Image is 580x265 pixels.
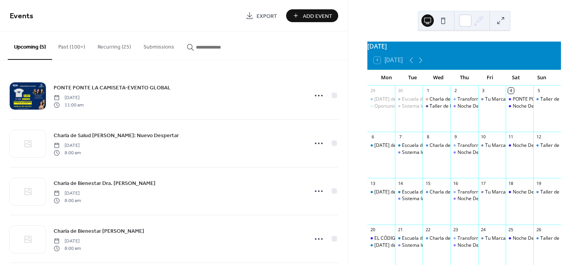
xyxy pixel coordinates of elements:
[91,31,137,59] button: Recurring (25)
[374,70,400,85] div: Mon
[508,227,514,233] div: 25
[54,101,84,108] span: 11:00 am
[54,149,81,156] span: 8:00 am
[54,238,81,245] span: [DATE]
[54,84,171,92] span: PONTE PONTE LA CAMISETA-EVENTO GLOBAL
[508,180,514,186] div: 18
[52,31,91,59] button: Past (100+)
[395,142,423,149] div: Escuela de Diamantes (Martes)
[423,142,450,149] div: Charla de Salud Alberto Florez Vacunas: Nuevo Despertar
[451,70,477,85] div: Thu
[402,142,470,149] div: Escuela de Diamantes ([DATE])
[506,142,533,149] div: Noche De Testimonios SABADO
[367,189,395,195] div: Lunes de Mentoría
[458,103,546,110] div: Noche De Testimonios Todos Los [DATE]
[536,88,542,94] div: 5
[54,190,81,197] span: [DATE]
[480,88,486,94] div: 3
[425,134,431,140] div: 8
[513,235,578,242] div: Noche De Testimonios [DATE]
[402,242,561,249] div: Sistema Inicio Acelerado 90 - Global - [PERSON_NAME] (Todos los [DATE])
[374,103,458,110] div: Oportunidad de Negocio 4Life - [DATE]
[506,96,533,103] div: PONTE PONTE LA CAMISETA-EVENTO GLOBAL
[303,12,332,20] span: Add Event
[54,142,81,149] span: [DATE]
[370,227,376,233] div: 20
[423,96,450,103] div: Charla de Bienestar Dr. Jorge Santos Sistema Respiratorio
[430,189,521,195] div: Charla de Bienestar Dra. [PERSON_NAME]
[533,235,561,242] div: Taller de Productos Todos Los Domingo
[423,189,450,195] div: Charla de Bienestar Dra. María Cristina Villafuerte
[397,180,403,186] div: 14
[8,31,52,60] button: Upcoming (5)
[400,70,426,85] div: Tue
[529,70,555,85] div: Sun
[458,149,546,156] div: Noche De Testimonios Todos Los [DATE]
[257,12,277,20] span: Export
[367,235,395,242] div: EL CÓDIGO DEL CRECIMIENTO - Benito Garcia
[54,94,84,101] span: [DATE]
[54,83,171,92] a: PONTE PONTE LA CAMISETA-EVENTO GLOBAL
[423,103,450,110] div: Taller de Herramientas Rocío Florián
[367,96,395,103] div: Lunes de Mentoría
[137,31,180,59] button: Submissions
[478,96,506,103] div: Tu Marca Poderosa (viernes)
[453,88,459,94] div: 2
[451,235,478,242] div: Transforma Tu Vida con Helena Ayala
[478,235,506,242] div: Tu Marca Poderosa (viernes)
[536,134,542,140] div: 12
[533,142,561,149] div: Taller de Productos Todos Los Domingo
[451,195,478,202] div: Noche De Testimonios Todos Los Jueves
[395,195,423,202] div: Sistema Inicio Acelerado 90 - Global - Claudia Bohorquez (Todos los Martes)
[54,227,144,235] a: Charla de Bienestar [PERSON_NAME]
[453,134,459,140] div: 9
[430,235,510,242] div: Charla de Bienestar [PERSON_NAME]
[485,189,547,195] div: Tu Marca Poderosa ([DATE])
[402,235,470,242] div: Escuela de Diamantes ([DATE])
[478,189,506,195] div: Tu Marca Poderosa (viernes)
[506,189,533,195] div: Noche De Testimonios SABADO
[451,142,478,149] div: Transforma Tu Vida con Helena Ayala
[458,142,547,149] div: Transforma Tu Vida con [PERSON_NAME]
[395,103,423,110] div: Sistema Inicio Acelerado 90 - Global - Claudia Bohorquez (Todos los Martes)
[402,189,470,195] div: Escuela de Diamantes ([DATE])
[536,227,542,233] div: 26
[374,242,417,249] div: [DATE] de Mentoría
[54,197,81,204] span: 8:00 am
[54,245,81,252] span: 8:00 am
[54,180,155,188] span: Charla de Bienestar Dra. [PERSON_NAME]
[425,70,451,85] div: Wed
[402,149,561,156] div: Sistema Inicio Acelerado 90 - Global - [PERSON_NAME] (Todos los [DATE])
[240,9,283,22] a: Export
[54,131,179,140] a: Charla de Salud [PERSON_NAME]: Nuevo Despertar
[506,235,533,242] div: Noche De Testimonios SABADO
[286,9,338,22] button: Add Event
[54,179,155,188] a: Charla de Bienestar Dra. [PERSON_NAME]
[430,142,541,149] div: Charla de Salud [PERSON_NAME]: Nuevo Despertar
[458,96,547,103] div: Transforma Tu Vida con [PERSON_NAME]
[374,235,481,242] div: EL CÓDIGO DEL CRECIMIENTO - [PERSON_NAME]
[397,227,403,233] div: 21
[480,134,486,140] div: 10
[402,96,470,103] div: Escuela de Diamantes ([DATE])
[367,242,395,249] div: Lunes de Mentoría
[430,96,557,103] div: Charla de Bienestar [PERSON_NAME] Sistema Respiratorio
[425,88,431,94] div: 1
[451,149,478,156] div: Noche De Testimonios Todos Los Jueves
[513,142,578,149] div: Noche De Testimonios [DATE]
[370,134,376,140] div: 6
[451,103,478,110] div: Noche De Testimonios Todos Los Jueves
[480,227,486,233] div: 24
[395,189,423,195] div: Escuela de Diamantes (Martes)
[367,142,395,149] div: Lunes de Mentoría
[367,103,395,110] div: Oportunidad de Negocio 4Life - Lunes
[513,103,578,110] div: Noche De Testimonios [DATE]
[402,195,561,202] div: Sistema Inicio Acelerado 90 - Global - [PERSON_NAME] (Todos los [DATE])
[533,189,561,195] div: Taller de Productos Todos Los Domingo
[370,88,376,94] div: 29
[374,189,417,195] div: [DATE] de Mentoría
[374,142,417,149] div: [DATE] de Mentoría
[54,227,144,235] span: Charla de Bienestar [PERSON_NAME]
[458,242,546,249] div: Noche De Testimonios Todos Los [DATE]
[402,103,561,110] div: Sistema Inicio Acelerado 90 - Global - [PERSON_NAME] (Todos los [DATE])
